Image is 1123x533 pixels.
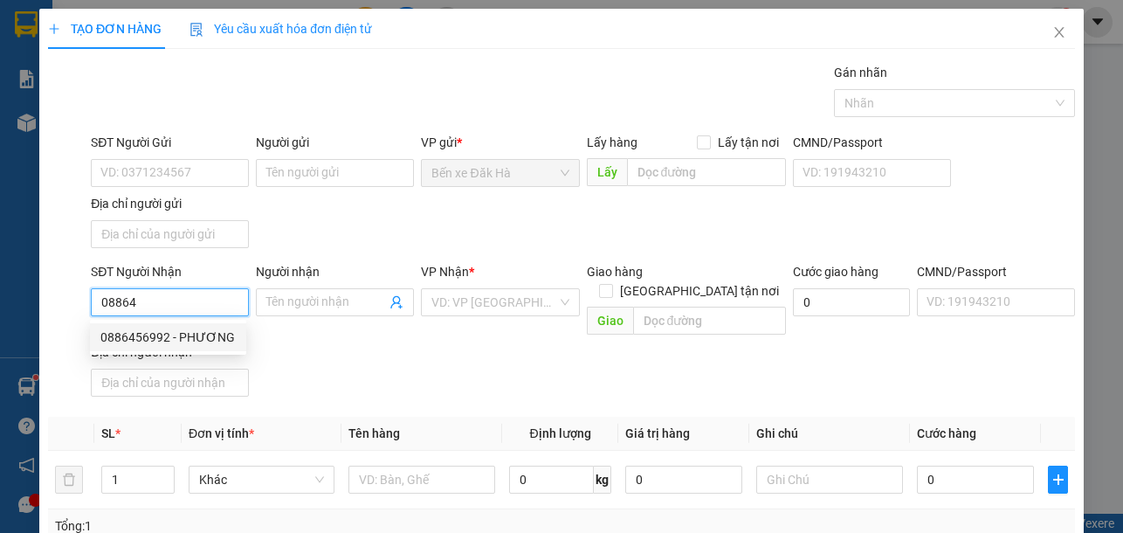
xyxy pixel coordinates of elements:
div: Địa chỉ người gửi [91,194,249,213]
button: plus [1048,466,1068,494]
span: Khác [199,467,324,493]
input: Cước giao hàng [793,288,910,316]
span: Lấy hàng [587,135,637,149]
span: Tên hàng [348,426,400,440]
div: SĐT Người Nhận [91,262,249,281]
input: Dọc đường [627,158,786,186]
span: Lấy [587,158,627,186]
input: Địa chỉ của người gửi [91,220,249,248]
label: Gán nhãn [834,66,887,80]
span: Đơn vị tính [189,426,254,440]
span: Định lượng [530,426,591,440]
div: SĐT Người Gửi [91,133,249,152]
div: VP gửi [421,133,579,152]
span: user-add [389,295,403,309]
span: plus [1049,473,1067,487]
input: Địa chỉ của người nhận [91,369,249,397]
span: [GEOGRAPHIC_DATA] tận nơi [613,281,786,301]
img: icon [189,23,203,37]
span: close [1052,25,1066,39]
span: Giao hàng [587,265,643,279]
span: Giá trị hàng [625,426,690,440]
span: Yêu cầu xuất hóa đơn điện tử [189,22,372,36]
input: Ghi Chú [756,466,902,494]
span: Lấy tận nơi [711,133,786,152]
button: Close [1035,9,1084,58]
div: CMND/Passport [793,133,951,152]
div: Người gửi [256,133,414,152]
input: 0 [625,466,742,494]
div: Người nhận [256,262,414,281]
div: 0886456992 - PHƯƠNG [100,328,236,347]
div: CMND/Passport [917,262,1075,281]
span: Giao [587,307,633,335]
span: SL [101,426,115,440]
span: TẠO ĐƠN HÀNG [48,22,162,36]
input: Dọc đường [633,307,786,335]
span: Cước hàng [917,426,976,440]
input: VD: Bàn, Ghế [348,466,494,494]
label: Cước giao hàng [793,265,878,279]
span: kg [594,466,611,494]
div: 0886456992 - PHƯƠNG [90,323,246,351]
th: Ghi chú [749,417,909,451]
span: VP Nhận [421,265,469,279]
span: Bến xe Đăk Hà [431,160,568,186]
button: delete [55,466,83,494]
span: plus [48,23,60,35]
